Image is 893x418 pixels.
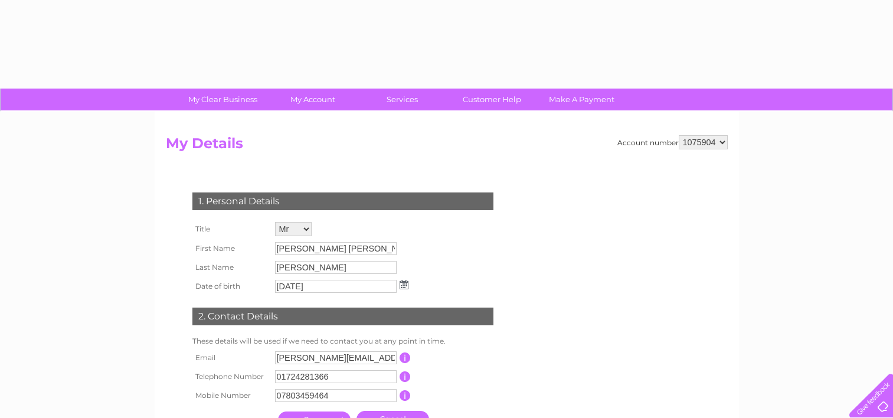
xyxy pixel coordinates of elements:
[189,239,272,258] th: First Name
[354,89,451,110] a: Services
[174,89,272,110] a: My Clear Business
[192,308,493,325] div: 2. Contact Details
[189,277,272,296] th: Date of birth
[189,219,272,239] th: Title
[189,367,272,386] th: Telephone Number
[617,135,728,149] div: Account number
[189,348,272,367] th: Email
[166,135,728,158] h2: My Details
[189,258,272,277] th: Last Name
[192,192,493,210] div: 1. Personal Details
[400,280,408,289] img: ...
[189,386,272,405] th: Mobile Number
[189,334,496,348] td: These details will be used if we need to contact you at any point in time.
[533,89,630,110] a: Make A Payment
[400,390,411,401] input: Information
[400,371,411,382] input: Information
[443,89,541,110] a: Customer Help
[400,352,411,363] input: Information
[264,89,361,110] a: My Account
